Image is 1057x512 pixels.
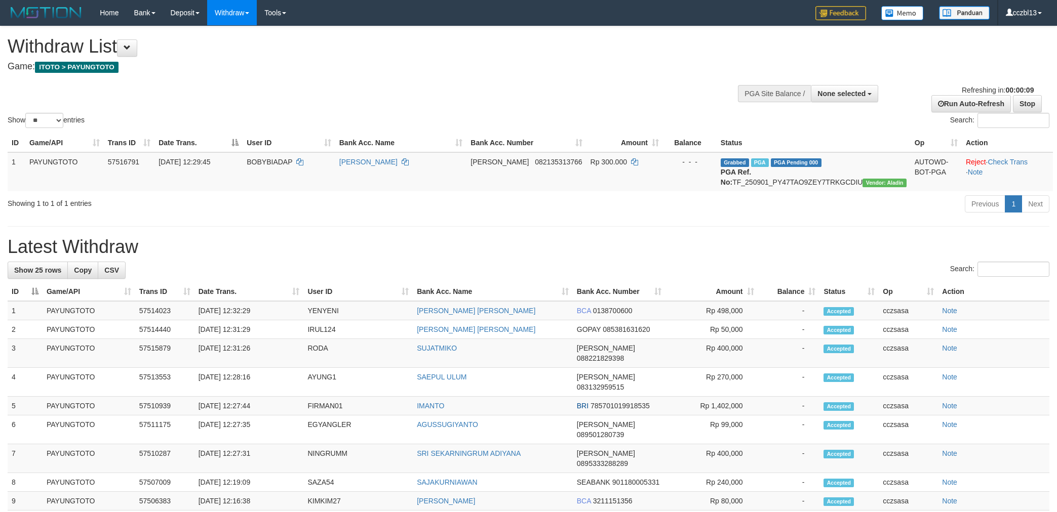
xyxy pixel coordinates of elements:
[535,158,582,166] span: Copy 082135313766 to clipboard
[194,282,304,301] th: Date Trans.: activate to sort column ascending
[938,282,1049,301] th: Action
[758,473,820,492] td: -
[811,85,878,102] button: None selected
[303,397,413,415] td: FIRMAN01
[8,301,43,320] td: 1
[8,444,43,473] td: 7
[942,478,957,486] a: Note
[303,492,413,510] td: KIMKIM27
[942,402,957,410] a: Note
[988,158,1028,166] a: Check Trans
[8,339,43,368] td: 3
[879,282,938,301] th: Op: activate to sort column ascending
[824,479,854,487] span: Accepted
[879,339,938,368] td: cczsasa
[863,179,906,187] span: Vendor URL: https://payment4.1velocity.biz
[717,134,911,152] th: Status
[43,368,135,397] td: PAYUNGTOTO
[8,134,25,152] th: ID
[417,307,535,315] a: [PERSON_NAME] [PERSON_NAME]
[665,320,758,339] td: Rp 50,000
[665,415,758,444] td: Rp 99,000
[8,152,25,191] td: 1
[577,354,624,362] span: Copy 088221829398 to clipboard
[771,158,821,167] span: PGA Pending
[962,86,1034,94] span: Refreshing in:
[824,326,854,334] span: Accepted
[303,444,413,473] td: NINGRUMM
[612,478,659,486] span: Copy 901180005331 to clipboard
[135,492,194,510] td: 57506383
[577,325,601,333] span: GOPAY
[577,307,591,315] span: BCA
[665,444,758,473] td: Rp 400,000
[879,444,938,473] td: cczsasa
[194,415,304,444] td: [DATE] 12:27:35
[577,373,635,381] span: [PERSON_NAME]
[977,113,1049,128] input: Search:
[879,473,938,492] td: cczsasa
[8,282,43,301] th: ID: activate to sort column descending
[824,373,854,382] span: Accepted
[665,368,758,397] td: Rp 270,000
[417,402,444,410] a: IMANTO
[194,368,304,397] td: [DATE] 12:28:16
[303,282,413,301] th: User ID: activate to sort column ascending
[603,325,650,333] span: Copy 085381631620 to clipboard
[8,368,43,397] td: 4
[104,266,119,274] span: CSV
[8,473,43,492] td: 8
[879,368,938,397] td: cczsasa
[824,345,854,353] span: Accepted
[413,282,573,301] th: Bank Acc. Name: activate to sort column ascending
[303,301,413,320] td: YENYENI
[665,397,758,415] td: Rp 1,402,000
[577,478,610,486] span: SEABANK
[135,444,194,473] td: 57510287
[303,473,413,492] td: SAZA54
[758,397,820,415] td: -
[417,478,478,486] a: SAJAKURNIAWAN
[593,307,633,315] span: Copy 0138700600 to clipboard
[243,134,335,152] th: User ID: activate to sort column ascending
[577,431,624,439] span: Copy 089501280739 to clipboard
[573,282,665,301] th: Bank Acc. Number: activate to sort column ascending
[8,113,85,128] label: Show entries
[135,368,194,397] td: 57513553
[667,157,713,167] div: - - -
[758,415,820,444] td: -
[8,262,68,279] a: Show 25 rows
[591,158,627,166] span: Rp 300.000
[591,402,650,410] span: Copy 785701019918535 to clipboard
[8,320,43,339] td: 2
[577,497,591,505] span: BCA
[815,6,866,20] img: Feedback.jpg
[8,36,694,57] h1: Withdraw List
[717,152,911,191] td: TF_250901_PY47TAO9ZEY7TRKGCDIU
[303,415,413,444] td: EGYANGLER
[758,368,820,397] td: -
[135,339,194,368] td: 57515879
[303,368,413,397] td: AYUNG1
[1013,95,1042,112] a: Stop
[25,152,104,191] td: PAYUNGTOTO
[577,420,635,429] span: [PERSON_NAME]
[194,473,304,492] td: [DATE] 12:19:09
[43,282,135,301] th: Game/API: activate to sort column ascending
[43,339,135,368] td: PAYUNGTOTO
[135,397,194,415] td: 57510939
[8,5,85,20] img: MOTION_logo.png
[824,402,854,411] span: Accepted
[665,282,758,301] th: Amount: activate to sort column ascending
[43,301,135,320] td: PAYUNGTOTO
[577,459,628,467] span: Copy 0895333288289 to clipboard
[931,95,1011,112] a: Run Auto-Refresh
[14,266,61,274] span: Show 25 rows
[824,497,854,506] span: Accepted
[758,492,820,510] td: -
[879,415,938,444] td: cczsasa
[721,168,751,186] b: PGA Ref. No:
[879,320,938,339] td: cczsasa
[417,325,535,333] a: [PERSON_NAME] [PERSON_NAME]
[942,449,957,457] a: Note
